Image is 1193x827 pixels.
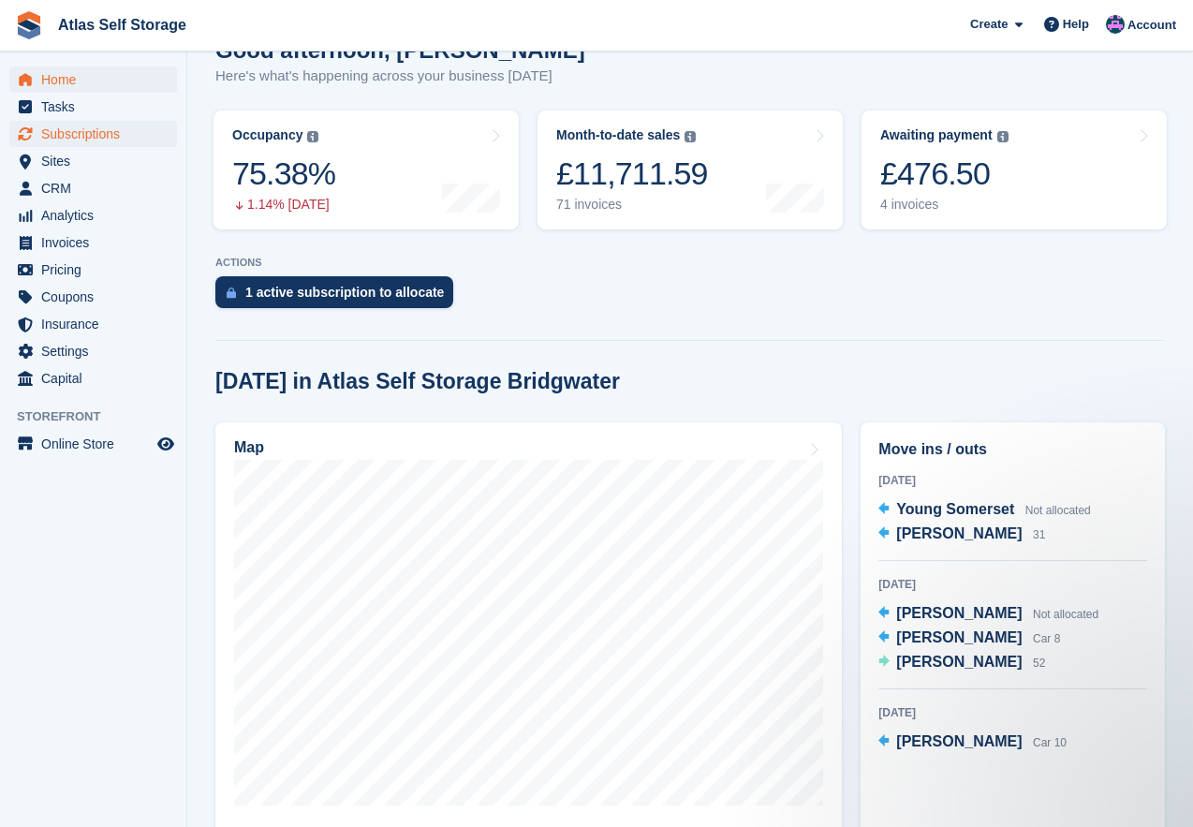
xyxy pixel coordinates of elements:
span: 31 [1033,528,1045,541]
span: CRM [41,175,154,201]
a: Occupancy 75.38% 1.14% [DATE] [214,111,519,229]
span: Car 10 [1033,736,1067,749]
a: [PERSON_NAME] Not allocated [878,602,1098,627]
span: [PERSON_NAME] [896,654,1022,670]
a: Month-to-date sales £11,711.59 71 invoices [538,111,843,229]
div: Month-to-date sales [556,127,680,143]
span: Settings [41,338,154,364]
span: Sites [41,148,154,174]
h2: Map [234,439,264,456]
div: Occupancy [232,127,302,143]
img: active_subscription_to_allocate_icon-d502201f5373d7db506a760aba3b589e785aa758c864c3986d89f69b8ff3... [227,287,236,299]
a: [PERSON_NAME] 31 [878,523,1045,547]
h2: [DATE] in Atlas Self Storage Bridgwater [215,369,620,394]
div: [DATE] [878,704,1147,721]
a: menu [9,121,177,147]
span: Home [41,66,154,93]
a: menu [9,284,177,310]
a: [PERSON_NAME] Car 10 [878,731,1067,755]
img: icon-info-grey-7440780725fd019a000dd9b08b2336e03edf1995a4989e88bcd33f0948082b44.svg [307,131,318,142]
a: menu [9,148,177,174]
span: Create [970,15,1008,34]
a: Atlas Self Storage [51,9,194,40]
span: [PERSON_NAME] [896,629,1022,645]
div: 1 active subscription to allocate [245,285,444,300]
div: [DATE] [878,576,1147,593]
span: Invoices [41,229,154,256]
span: Subscriptions [41,121,154,147]
span: [PERSON_NAME] [896,733,1022,749]
a: Young Somerset Not allocated [878,498,1090,523]
a: menu [9,202,177,229]
span: 52 [1033,657,1045,670]
span: Insurance [41,311,154,337]
div: 71 invoices [556,197,708,213]
a: menu [9,94,177,120]
a: [PERSON_NAME] 52 [878,651,1045,675]
span: Account [1127,16,1176,35]
div: 1.14% [DATE] [232,197,335,213]
a: menu [9,257,177,283]
span: Car 8 [1033,632,1060,645]
img: Ryan Carroll [1106,15,1125,34]
span: Online Store [41,431,154,457]
span: Help [1063,15,1089,34]
img: stora-icon-8386f47178a22dfd0bd8f6a31ec36ba5ce8667c1dd55bd0f319d3a0aa187defe.svg [15,11,43,39]
span: Young Somerset [896,501,1014,517]
span: Analytics [41,202,154,229]
span: Coupons [41,284,154,310]
h2: Move ins / outs [878,438,1147,461]
span: Capital [41,365,154,391]
img: icon-info-grey-7440780725fd019a000dd9b08b2336e03edf1995a4989e88bcd33f0948082b44.svg [685,131,696,142]
a: menu [9,431,177,457]
span: Not allocated [1025,504,1091,517]
div: 4 invoices [880,197,1009,213]
a: menu [9,229,177,256]
span: Tasks [41,94,154,120]
a: Preview store [155,433,177,455]
div: £11,711.59 [556,155,708,193]
a: 1 active subscription to allocate [215,276,463,318]
div: £476.50 [880,155,1009,193]
span: Storefront [17,407,186,426]
div: Awaiting payment [880,127,993,143]
a: menu [9,175,177,201]
span: [PERSON_NAME] [896,525,1022,541]
p: Here's what's happening across your business [DATE] [215,66,585,87]
a: menu [9,66,177,93]
a: menu [9,365,177,391]
a: Awaiting payment £476.50 4 invoices [862,111,1167,229]
span: [PERSON_NAME] [896,605,1022,621]
div: [DATE] [878,472,1147,489]
span: Pricing [41,257,154,283]
a: [PERSON_NAME] Car 8 [878,627,1060,651]
span: Not allocated [1033,608,1098,621]
div: 75.38% [232,155,335,193]
p: ACTIONS [215,257,1165,269]
img: icon-info-grey-7440780725fd019a000dd9b08b2336e03edf1995a4989e88bcd33f0948082b44.svg [997,131,1009,142]
a: menu [9,311,177,337]
a: menu [9,338,177,364]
